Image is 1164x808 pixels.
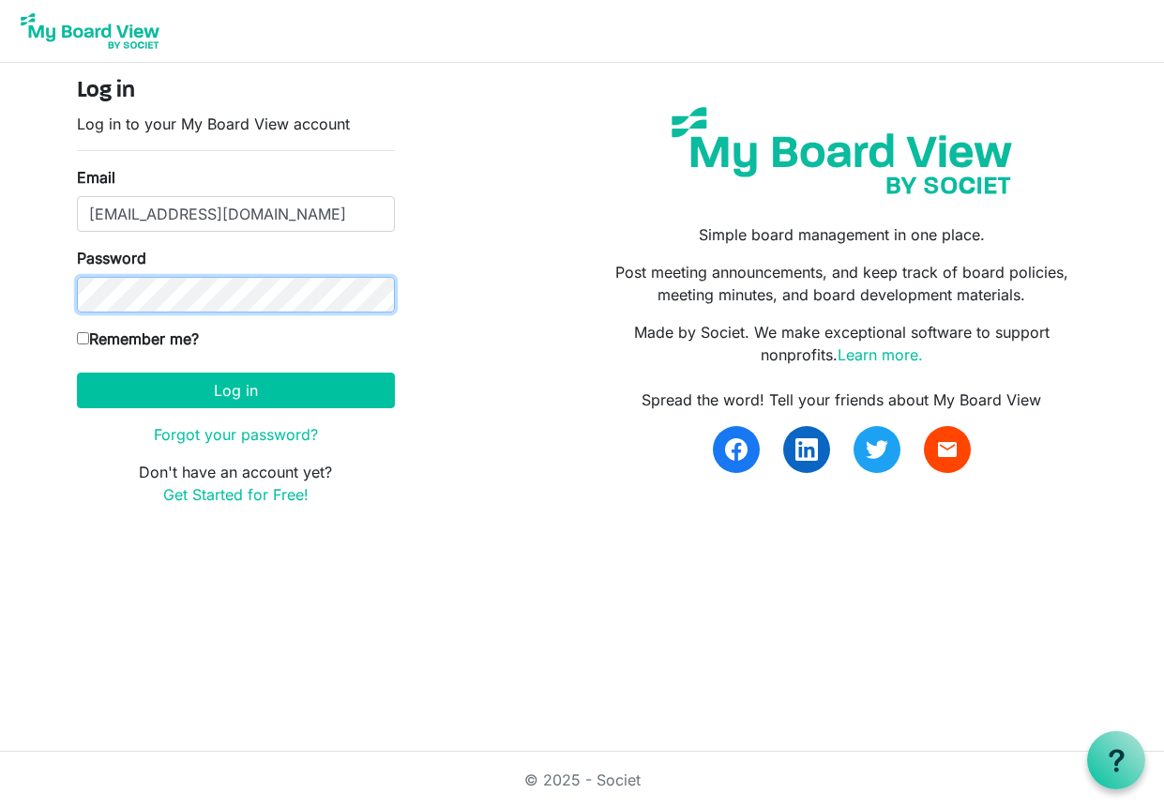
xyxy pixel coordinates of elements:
[524,770,641,789] a: © 2025 - Societ
[77,328,199,350] label: Remember me?
[154,425,318,444] a: Forgot your password?
[936,438,959,461] span: email
[596,321,1087,366] p: Made by Societ. We make exceptional software to support nonprofits.
[77,461,395,506] p: Don't have an account yet?
[596,261,1087,306] p: Post meeting announcements, and keep track of board policies, meeting minutes, and board developm...
[596,223,1087,246] p: Simple board management in one place.
[15,8,165,54] img: My Board View Logo
[795,438,818,461] img: linkedin.svg
[596,389,1087,411] div: Spread the word! Tell your friends about My Board View
[658,93,1026,208] img: my-board-view-societ.svg
[725,438,748,461] img: facebook.svg
[77,166,115,189] label: Email
[77,247,146,269] label: Password
[924,426,971,473] a: email
[866,438,888,461] img: twitter.svg
[77,373,395,408] button: Log in
[163,485,309,504] a: Get Started for Free!
[77,78,395,105] h4: Log in
[77,332,89,344] input: Remember me?
[838,345,923,364] a: Learn more.
[77,113,395,135] p: Log in to your My Board View account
